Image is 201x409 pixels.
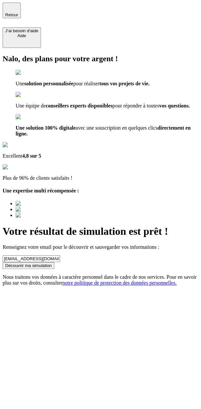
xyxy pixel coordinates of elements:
p: Plus de 96% de clients satisfaits ! [3,175,198,181]
div: Aide [5,33,38,38]
span: directement en ligne. [16,125,191,136]
span: Une équipe de [16,103,46,108]
span: vos questions. [159,103,190,108]
div: Découvrir ma simulation [5,263,52,268]
p: Renseignez votre email pour le découvrir et sauvegarder vos informations : [3,244,198,250]
img: Best savings advice award [16,206,76,212]
button: Retour [3,3,21,18]
span: pour répondre à toutes [113,103,159,108]
span: Une solution 100% digitale [16,125,75,131]
span: pour réaliser [73,81,99,86]
span: solution personnalisée [24,81,74,86]
div: J’ai besoin d'aide [5,28,38,33]
a: notre politique de protection des données personnelles. [62,280,177,286]
img: checkmark [16,92,44,98]
span: Retour [5,12,18,17]
span: Excellent [3,153,22,159]
img: reviews stars [3,164,35,170]
span: 4,8 sur 5 [22,153,41,159]
img: Best savings advice award [16,212,76,218]
img: checkmark [16,70,44,76]
img: Google Review [3,142,40,148]
input: Email [3,255,60,262]
span: avec une souscription en quelques clics [75,125,157,131]
button: Découvrir ma simulation [3,262,54,269]
span: Une [16,81,24,86]
span: conseillers experts disponibles [46,103,112,108]
span: tous vos projets de vie. [100,81,150,86]
h4: Une expertise multi récompensée : [3,188,198,194]
span: Nous traitons vos données à caractère personnel dans le cadre de nos services. Pour en savoir plu... [3,274,196,286]
h1: Votre résultat de simulation est prêt ! [3,225,198,237]
img: checkmark [16,114,44,120]
button: J’ai besoin d'aideAide [3,27,41,48]
h2: Nalo, des plans pour votre argent ! [3,54,198,63]
img: Best savings advice award [16,201,76,206]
